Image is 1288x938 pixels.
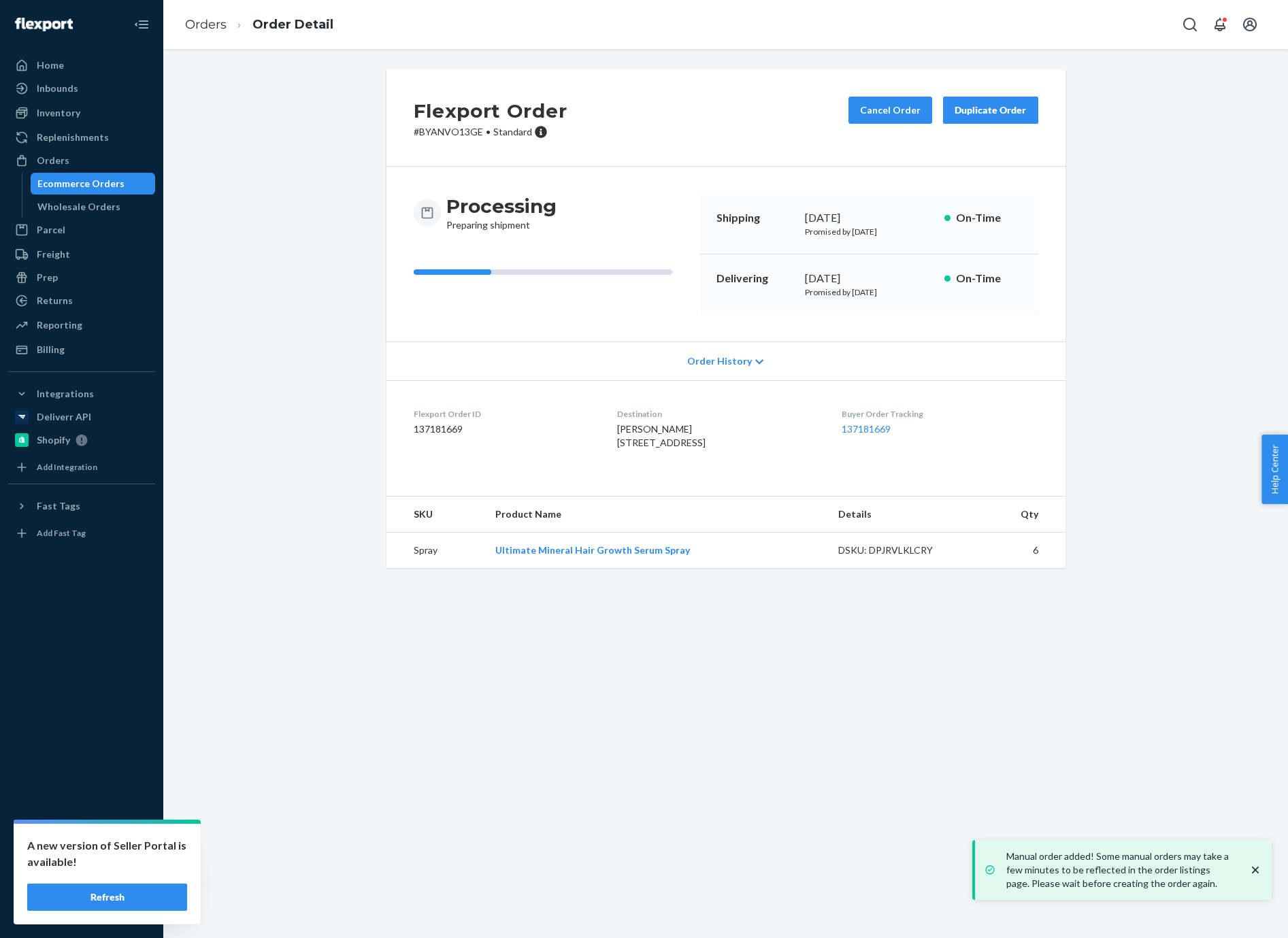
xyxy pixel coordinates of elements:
span: [PERSON_NAME] [STREET_ADDRESS] [617,423,706,448]
dt: Buyer Order Tracking [842,408,1038,420]
div: Integrations [37,387,94,401]
th: Details [827,497,977,533]
button: Open notifications [1206,11,1234,38]
a: Deliverr API [8,406,155,428]
button: Open account menu [1236,11,1264,38]
button: Close Navigation [128,11,155,38]
div: Inventory [37,106,80,120]
div: [DATE] [805,271,934,286]
th: Qty [976,497,1065,533]
div: Orders [37,154,69,167]
td: 6 [976,533,1065,569]
div: Shopify [37,433,70,447]
img: Flexport logo [15,18,73,31]
span: Standard [493,126,532,137]
div: Duplicate Order [955,103,1027,117]
dd: 137181669 [414,422,595,436]
div: Fast Tags [37,499,80,513]
div: Preparing shipment [446,194,557,232]
div: Add Integration [37,461,97,473]
div: Billing [37,343,65,356]
svg: close toast [1249,863,1262,877]
div: Add Fast Tag [37,527,86,539]
button: Duplicate Order [943,97,1038,124]
h3: Processing [446,194,557,218]
a: Prep [8,267,155,288]
ol: breadcrumbs [174,5,344,45]
p: Promised by [DATE] [805,286,934,298]
a: Wholesale Orders [31,196,156,218]
a: Home [8,54,155,76]
p: Shipping [716,210,794,226]
div: Ecommerce Orders [37,177,125,190]
a: Shopify [8,429,155,451]
div: Deliverr API [37,410,91,424]
div: Replenishments [37,131,109,144]
a: Ultimate Mineral Hair Growth Serum Spray [495,544,690,556]
button: Refresh [27,884,187,911]
p: On-Time [956,210,1022,226]
div: Returns [37,294,73,307]
a: Returns [8,290,155,312]
p: On-Time [956,271,1022,286]
div: Inbounds [37,82,78,95]
a: Parcel [8,219,155,241]
div: Parcel [37,223,65,237]
div: Prep [37,271,58,284]
div: Home [37,58,64,72]
button: Open Search Box [1176,11,1204,38]
p: Delivering [716,271,794,286]
button: Give Feedback [8,900,155,922]
th: SKU [386,497,484,533]
p: A new version of Seller Portal is available! [27,837,187,870]
div: DSKU: DPJRVLKLCRY [838,543,966,557]
td: Spray [386,533,484,569]
a: Settings [8,831,155,852]
p: # BYANVO13GE [414,125,567,139]
a: Inventory [8,102,155,124]
a: Replenishments [8,127,155,148]
span: • [486,126,491,137]
p: Manual order added! Some manual orders may take a few minutes to be reflected in the order listin... [1006,850,1235,890]
a: Billing [8,339,155,361]
button: Fast Tags [8,495,155,517]
a: Inbounds [8,78,155,99]
a: Order Detail [252,17,333,32]
a: Reporting [8,314,155,336]
a: Add Integration [8,456,155,478]
div: Reporting [37,318,82,332]
div: [DATE] [805,210,934,226]
button: Help Center [1261,435,1288,504]
p: Promised by [DATE] [805,226,934,237]
div: Wholesale Orders [37,200,120,214]
a: Add Fast Tag [8,522,155,544]
dt: Flexport Order ID [414,408,595,420]
a: 137181669 [842,423,891,435]
a: Freight [8,244,155,265]
button: Integrations [8,383,155,405]
button: Cancel Order [848,97,932,124]
a: Ecommerce Orders [31,173,156,195]
a: Orders [8,150,155,171]
a: Talk to Support [8,854,155,875]
h2: Flexport Order [414,97,567,125]
span: Order History [687,354,752,368]
a: Help Center [8,877,155,899]
div: Freight [37,248,70,261]
a: Orders [185,17,227,32]
dt: Destination [617,408,820,420]
th: Product Name [484,497,827,533]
